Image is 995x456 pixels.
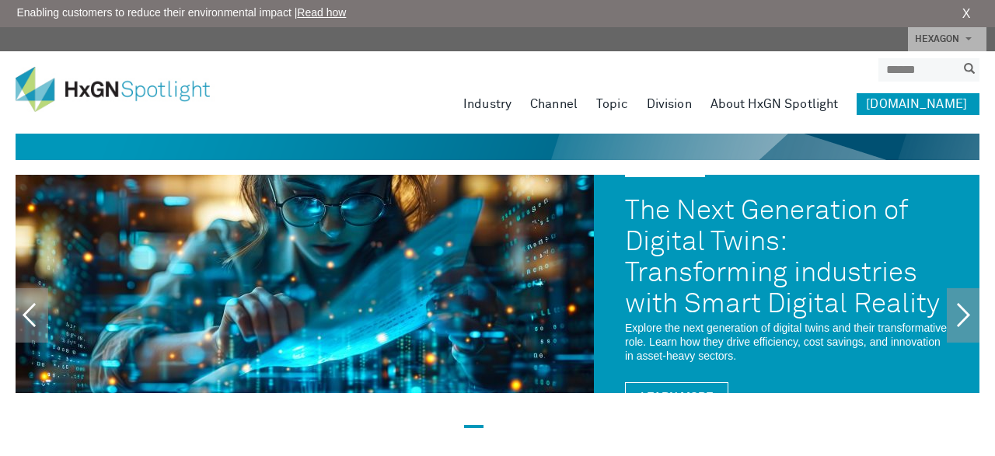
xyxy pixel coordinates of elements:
img: The Next Generation of Digital Twins: Transforming industries with Smart Digital Reality [16,175,594,393]
a: HEXAGON [908,27,986,51]
a: Topic [596,93,628,115]
a: Channel [530,93,578,115]
a: Learn More [625,382,728,411]
a: About HxGN Spotlight [710,93,839,115]
a: Previous [16,288,48,343]
a: Division [647,93,692,115]
a: Industry [463,93,511,115]
a: The Next Generation of Digital Twins: Transforming industries with Smart Digital Reality [625,185,948,321]
p: Explore the next generation of digital twins and their transformative role. Learn how they drive ... [625,321,948,363]
span: Enabling customers to reduce their environmental impact | [17,5,347,21]
img: HxGN Spotlight [16,67,233,112]
a: Read how [297,6,346,19]
a: X [962,5,971,23]
a: [DOMAIN_NAME] [857,93,979,115]
a: Next [947,288,979,343]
